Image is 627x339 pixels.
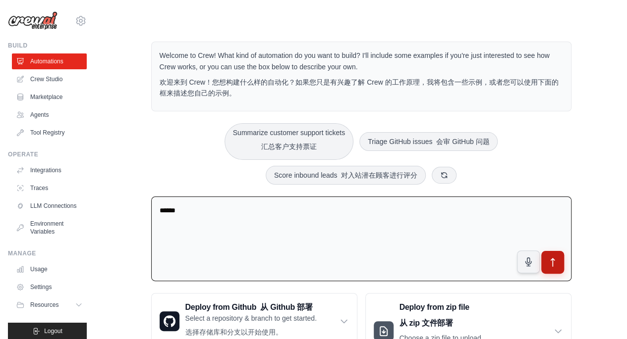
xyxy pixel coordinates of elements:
a: LLM Connections [12,198,87,214]
a: Integrations [12,162,87,178]
button: Score inbound leads 对入站潜在顾客进行评分 [266,166,426,185]
button: Triage GitHub issues 会审 GitHub 问题 [359,132,498,151]
a: Traces [12,180,87,196]
a: Agents [12,107,87,123]
p: Welcome to Crew! What kind of automation do you want to build? I'll include some examples if you'... [160,50,563,103]
a: Crew Studio [12,71,87,87]
span: Resources [30,301,58,309]
button: Summarize customer support tickets汇总客户支持票证 [225,123,353,160]
button: Resources [12,297,87,313]
font: 欢迎来到 Crew！您想构建什么样的自动化？如果您只是有兴趣了解 Crew 的工作原理，我将包含一些示例，或者您可以使用下面的框来描述您自己的示例。 [160,78,559,97]
font: 对入站潜在顾客进行评分 [341,171,417,179]
iframe: Chat Widget [577,291,627,339]
div: Operate [8,150,87,158]
a: Settings [12,279,87,295]
h3: Deploy from zip file [399,301,483,333]
font: 会审 GitHub 问题 [436,138,489,145]
font: 从 Github 部署 [260,303,312,311]
img: Logo [8,11,57,30]
a: Automations [12,53,87,69]
a: Environment Variables [12,216,87,240]
span: Logout [44,327,62,335]
a: Tool Registry [12,125,87,141]
div: 聊天小组件 [577,291,627,339]
div: Manage [8,249,87,257]
a: Usage [12,261,87,277]
div: Build [8,42,87,49]
font: 汇总客户支持票证 [261,143,317,150]
a: Marketplace [12,89,87,105]
font: 选择存储库和分支以开始使用。 [185,328,283,336]
font: 从 zip 文件部署 [399,319,453,327]
h3: Deploy from Github [185,301,317,313]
